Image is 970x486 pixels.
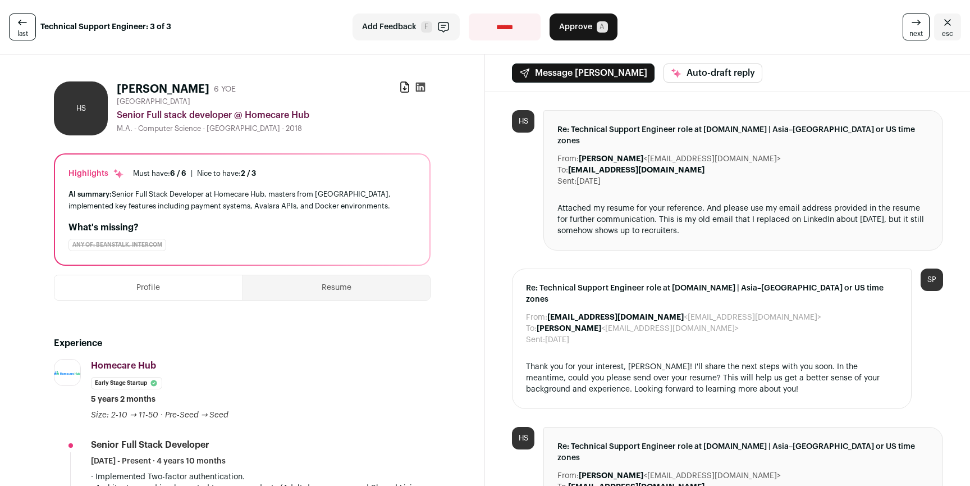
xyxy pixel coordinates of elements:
[547,312,821,323] dd: <[EMAIL_ADDRESS][DOMAIN_NAME]>
[557,165,568,176] dt: To:
[545,334,569,346] dd: [DATE]
[537,325,601,333] b: [PERSON_NAME]
[537,323,739,334] dd: <[EMAIL_ADDRESS][DOMAIN_NAME]>
[526,334,545,346] dt: Sent:
[512,63,655,83] button: Message [PERSON_NAME]
[557,203,929,237] div: Attached my resume for your reference. And please use my email address provided in the resume for...
[362,21,417,33] span: Add Feedback
[91,394,155,405] span: 5 years 2 months
[568,166,704,174] b: [EMAIL_ADDRESS][DOMAIN_NAME]
[214,84,236,95] div: 6 YOE
[557,176,576,187] dt: Sent:
[91,456,226,467] span: [DATE] - Present · 4 years 10 months
[576,176,601,187] dd: [DATE]
[91,377,162,389] li: Early Stage Startup
[664,63,762,83] button: Auto-draft reply
[559,21,592,33] span: Approve
[170,170,186,177] span: 6 / 6
[91,411,158,419] span: Size: 2-10 → 11-50
[197,169,256,178] div: Nice to have:
[579,472,643,480] b: [PERSON_NAME]
[557,153,579,165] dt: From:
[909,29,923,38] span: next
[54,81,108,135] div: HS
[91,439,209,451] div: Senior Full stack developer
[54,275,242,300] button: Profile
[550,13,617,40] button: Approve A
[243,275,431,300] button: Resume
[512,427,534,449] div: HS
[161,410,163,421] span: ·
[117,108,431,122] div: Senior Full stack developer @ Homecare Hub
[241,170,256,177] span: 2 / 3
[40,21,171,33] strong: Technical Support Engineer: 3 of 3
[526,361,898,395] div: Thank you for your interest, [PERSON_NAME]! I'll share the next steps with you soon. In the meant...
[526,312,547,323] dt: From:
[557,441,929,464] span: Re: Technical Support Engineer role at [DOMAIN_NAME] | Asia–[GEOGRAPHIC_DATA] or US time zones
[68,168,124,179] div: Highlights
[68,188,416,212] div: Senior Full Stack Developer at Homecare Hub, masters from [GEOGRAPHIC_DATA], implemented key feat...
[597,21,608,33] span: A
[579,155,643,163] b: [PERSON_NAME]
[133,169,186,178] div: Must have:
[117,81,209,97] h1: [PERSON_NAME]
[421,21,432,33] span: F
[934,13,961,40] a: Close
[68,221,416,234] h2: What's missing?
[547,314,684,321] b: [EMAIL_ADDRESS][DOMAIN_NAME]
[903,13,930,40] a: next
[165,411,229,419] span: Pre-Seed → Seed
[942,29,953,38] span: esc
[68,239,166,251] div: Any of: Beanstalk, Intercom
[579,470,781,482] dd: <[EMAIL_ADDRESS][DOMAIN_NAME]>
[526,323,537,334] dt: To:
[579,153,781,165] dd: <[EMAIL_ADDRESS][DOMAIN_NAME]>
[133,169,256,178] ul: |
[91,361,156,370] span: Homecare Hub
[557,124,929,147] span: Re: Technical Support Engineer role at [DOMAIN_NAME] | Asia–[GEOGRAPHIC_DATA] or US time zones
[557,470,579,482] dt: From:
[117,124,431,133] div: M.A. - Computer Science - [GEOGRAPHIC_DATA] - 2018
[17,29,28,38] span: last
[526,283,898,305] span: Re: Technical Support Engineer role at [DOMAIN_NAME] | Asia–[GEOGRAPHIC_DATA] or US time zones
[512,110,534,133] div: HS
[54,371,80,375] img: 140d60d0440c09a533678ace15dd666cbb6b9b301e29a2ec1f20bf523eeab521.svg
[117,97,190,106] span: [GEOGRAPHIC_DATA]
[9,13,36,40] a: last
[921,269,943,291] div: SP
[54,337,431,350] h2: Experience
[68,190,112,198] span: AI summary:
[353,13,460,40] button: Add Feedback F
